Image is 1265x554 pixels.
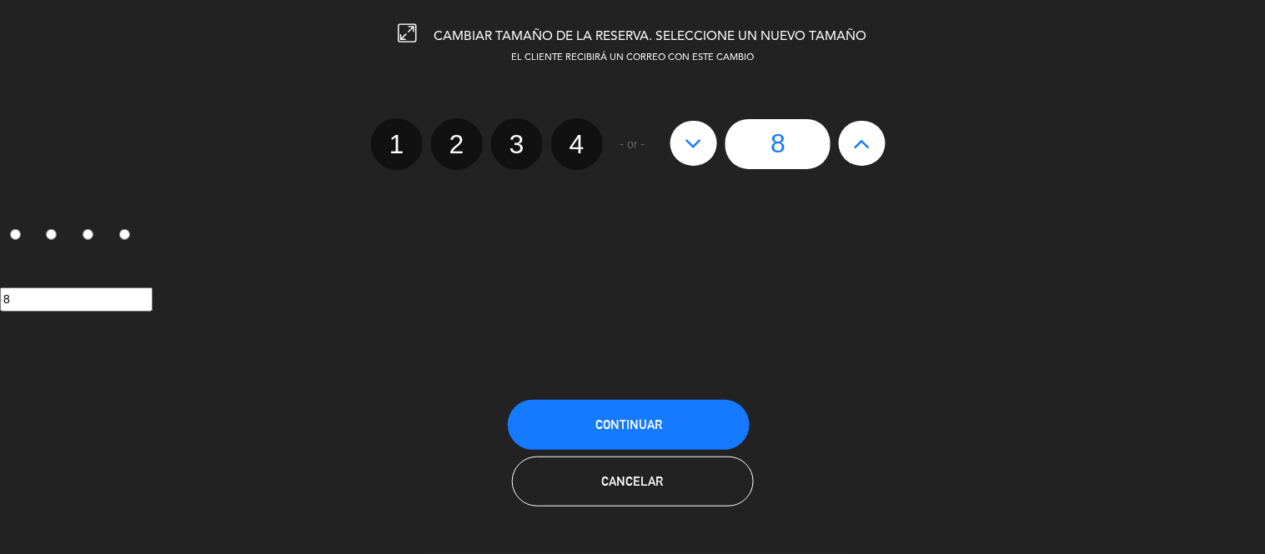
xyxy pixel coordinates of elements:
[491,118,543,170] label: 3
[602,474,664,488] span: Cancelar
[512,457,754,507] button: Cancelar
[371,118,423,170] label: 1
[10,229,21,240] input: 1
[83,229,93,240] input: 3
[119,229,130,240] input: 4
[37,222,73,251] label: 2
[508,400,750,450] button: Continuar
[434,30,867,43] span: CAMBIAR TAMAÑO DE LA RESERVA. SELECCIONE UN NUEVO TAMAÑO
[595,417,662,432] span: Continuar
[46,229,57,240] input: 2
[109,222,146,251] label: 4
[620,135,645,154] span: - or -
[551,118,603,170] label: 4
[511,53,754,62] span: EL CLIENTE RECIBIRÁ UN CORREO CON ESTE CAMBIO
[431,118,483,170] label: 2
[73,222,110,251] label: 3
